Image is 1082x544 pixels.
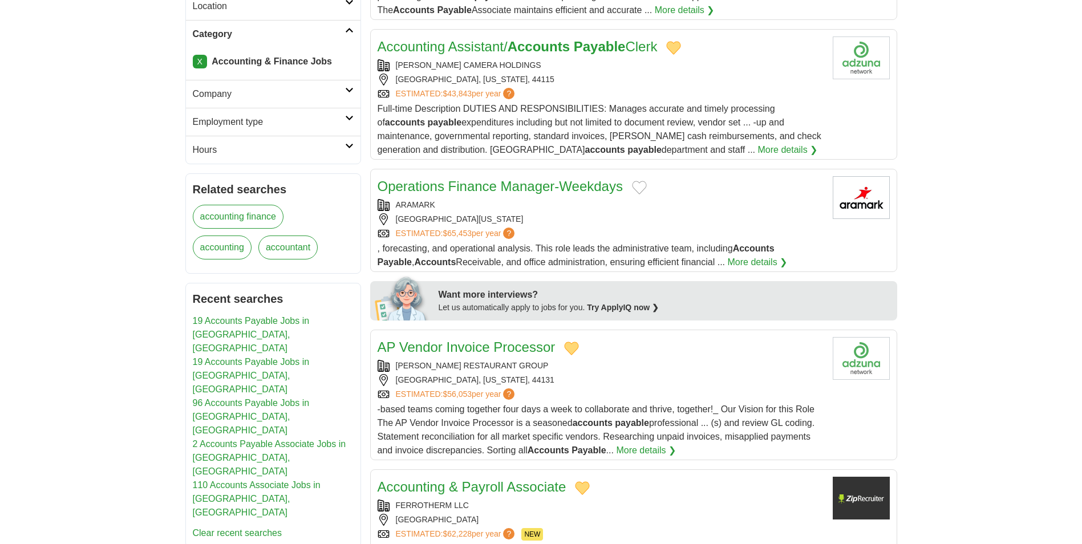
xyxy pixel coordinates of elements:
a: 96 Accounts Payable Jobs in [GEOGRAPHIC_DATA], [GEOGRAPHIC_DATA] [193,398,310,435]
span: , forecasting, and operational analysis. This role leads the administrative team, including , Rec... [378,243,775,267]
strong: Accounts [508,39,570,54]
h2: Company [193,87,345,101]
a: More details ❯ [655,3,715,17]
a: ESTIMATED:$56,053per year? [396,388,517,400]
div: [GEOGRAPHIC_DATA] [378,514,824,526]
span: ? [503,528,514,539]
strong: Payable [437,5,471,15]
button: Add to favorite jobs [564,342,579,355]
button: Add to favorite jobs [575,481,590,495]
a: X [193,55,207,68]
div: [GEOGRAPHIC_DATA], [US_STATE], 44131 [378,374,824,386]
a: ESTIMATED:$43,843per year? [396,88,517,100]
a: Accounting & Payroll Associate [378,479,566,494]
strong: payable [615,418,649,428]
a: accountant [258,236,318,259]
a: Accounting Assistant/Accounts PayableClerk [378,39,658,54]
a: Hours [186,136,360,164]
img: apply-iq-scientist.png [375,275,430,320]
a: Try ApplyIQ now ❯ [587,303,659,312]
a: accounting finance [193,205,283,229]
strong: accounts [585,145,625,155]
strong: payable [627,145,662,155]
a: More details ❯ [758,143,818,157]
span: Full-time Description DUTIES AND RESPONSIBILITIES: Manages accurate and timely processing of expe... [378,104,821,155]
a: Category [186,20,360,48]
h2: Employment type [193,115,345,129]
img: Company logo [833,36,890,79]
h2: Hours [193,143,345,157]
h2: Related searches [193,181,354,198]
button: Add to favorite jobs [666,41,681,55]
span: -based teams coming together four days a week to collaborate and thrive, together!_ Our Vision fo... [378,404,815,455]
a: Company [186,80,360,108]
strong: Payable [378,257,412,267]
div: [GEOGRAPHIC_DATA], [US_STATE], 44115 [378,74,824,86]
span: ? [503,388,514,400]
a: Employment type [186,108,360,136]
a: 2 Accounts Payable Associate Jobs in [GEOGRAPHIC_DATA], [GEOGRAPHIC_DATA] [193,439,346,476]
strong: accounts [573,418,613,428]
a: accounting [193,236,252,259]
div: [PERSON_NAME] RESTAURANT GROUP [378,360,824,372]
button: Add to favorite jobs [632,181,647,194]
a: AP Vendor Invoice Processor [378,339,556,355]
strong: Payable [574,39,626,54]
span: ? [503,88,514,99]
div: FERROTHERM LLC [378,500,824,511]
div: [PERSON_NAME] CAMERA HOLDINGS [378,59,824,71]
a: Clear recent searches [193,528,282,538]
strong: Accounts [528,445,569,455]
a: 19 Accounts Payable Jobs in [GEOGRAPHIC_DATA], [GEOGRAPHIC_DATA] [193,357,310,394]
a: 110 Accounts Associate Jobs in [GEOGRAPHIC_DATA], [GEOGRAPHIC_DATA] [193,480,321,517]
span: $43,843 [443,89,472,98]
strong: Accounting & Finance Jobs [212,56,332,66]
span: NEW [521,528,543,541]
div: [GEOGRAPHIC_DATA][US_STATE] [378,213,824,225]
strong: Payable [572,445,606,455]
a: More details ❯ [616,444,676,457]
strong: accounts [385,117,425,127]
h2: Recent searches [193,290,354,307]
img: Company logo [833,337,890,380]
span: $65,453 [443,229,472,238]
strong: Accounts [733,243,775,253]
strong: payable [428,117,462,127]
strong: Accounts [414,257,456,267]
div: Want more interviews? [439,288,890,302]
a: ESTIMATED:$65,453per year? [396,228,517,239]
div: Let us automatically apply to jobs for you. [439,302,890,314]
a: 19 Accounts Payable Jobs in [GEOGRAPHIC_DATA], [GEOGRAPHIC_DATA] [193,316,310,353]
h2: Category [193,27,345,41]
a: More details ❯ [727,255,787,269]
a: ARAMARK [396,200,435,209]
img: Aramark logo [833,176,890,219]
span: $62,228 [443,529,472,538]
span: ? [503,228,514,239]
a: ESTIMATED:$62,228per year? [396,528,517,541]
strong: Accounts [393,5,435,15]
span: $56,053 [443,389,472,399]
img: Company logo [833,477,890,519]
a: Operations Finance Manager-Weekdays [378,178,623,194]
